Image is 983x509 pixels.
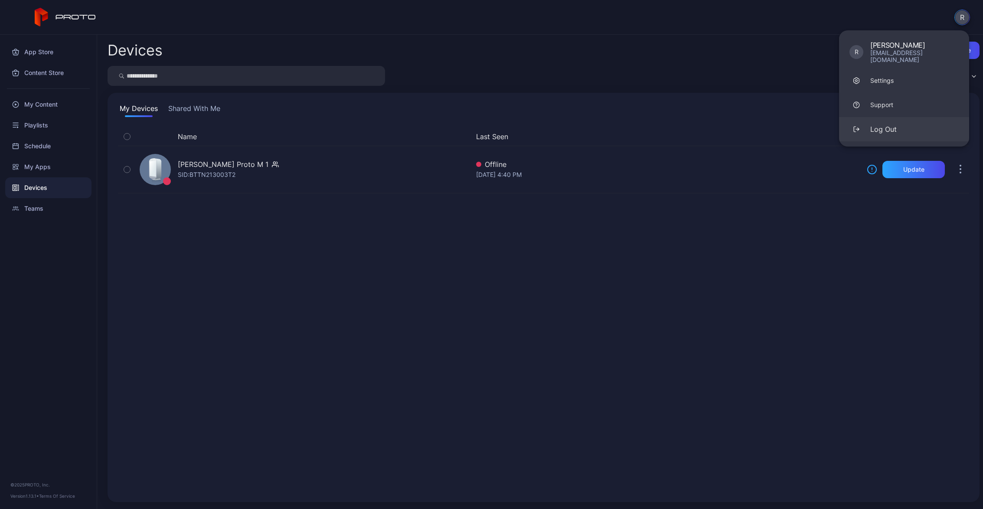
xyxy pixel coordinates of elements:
button: Name [178,131,197,142]
span: Version 1.13.1 • [10,493,39,499]
a: Playlists [5,115,91,136]
a: Devices [5,177,91,198]
a: Schedule [5,136,91,157]
a: Settings [839,69,969,93]
div: Support [870,101,893,109]
a: Teams [5,198,91,219]
div: [DATE] 4:40 PM [476,170,860,180]
a: My Content [5,94,91,115]
button: Log Out [839,117,969,141]
div: Settings [870,76,894,85]
button: R [954,10,970,25]
div: [PERSON_NAME] Proto M 1 [178,159,268,170]
button: Last Seen [476,131,856,142]
a: Content Store [5,62,91,83]
div: [EMAIL_ADDRESS][DOMAIN_NAME] [870,49,959,63]
div: Update [903,166,924,173]
div: R [849,45,863,59]
a: My Apps [5,157,91,177]
div: SID: BTTN213003T2 [178,170,235,180]
div: [PERSON_NAME] [870,41,959,49]
div: © 2025 PROTO, Inc. [10,481,86,488]
h2: Devices [108,42,163,58]
a: Support [839,93,969,117]
a: App Store [5,42,91,62]
button: Update [882,161,945,178]
a: R[PERSON_NAME][EMAIL_ADDRESS][DOMAIN_NAME] [839,36,969,69]
div: Log Out [870,124,897,134]
button: Shared With Me [167,103,222,117]
button: My Devices [118,103,160,117]
a: Terms Of Service [39,493,75,499]
div: Offline [476,159,860,170]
